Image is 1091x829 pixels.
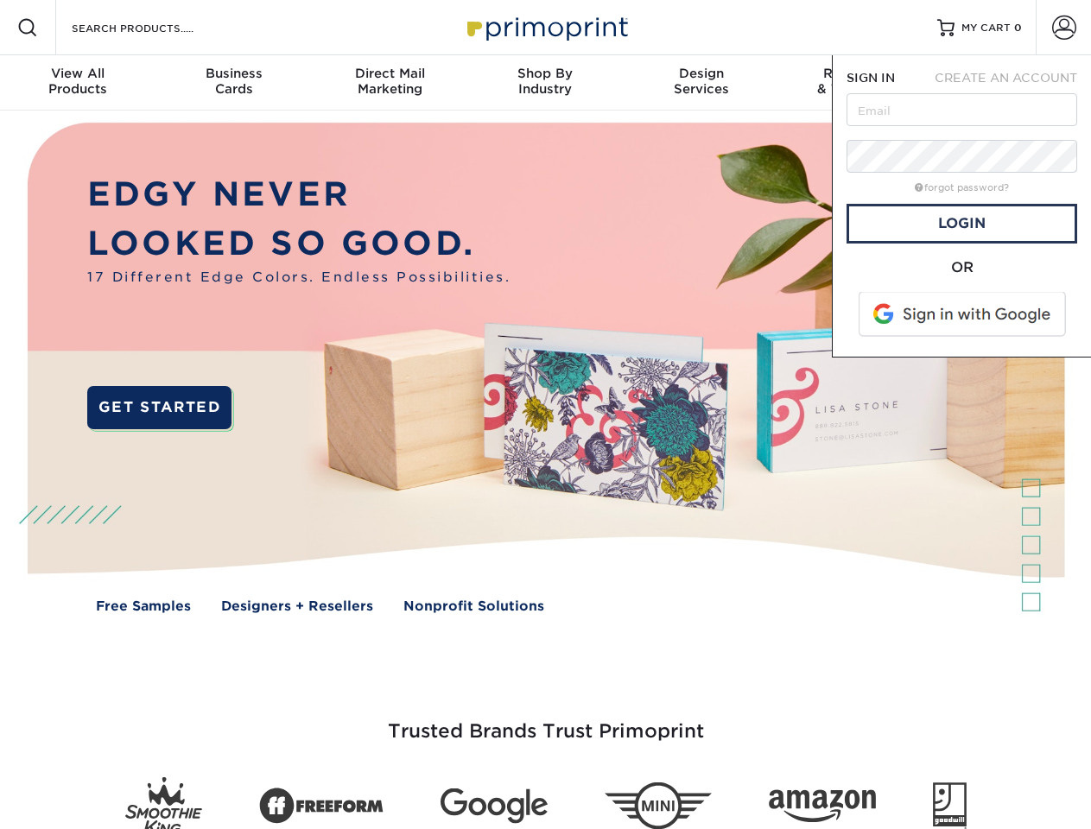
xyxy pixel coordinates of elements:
input: SEARCH PRODUCTS..... [70,17,238,38]
span: Direct Mail [312,66,467,81]
a: Direct MailMarketing [312,55,467,111]
a: Resources& Templates [779,55,935,111]
span: MY CART [961,21,1011,35]
span: 17 Different Edge Colors. Endless Possibilities. [87,268,511,288]
img: Primoprint [460,9,632,46]
span: CREATE AN ACCOUNT [935,71,1077,85]
div: Industry [467,66,623,97]
span: 0 [1014,22,1022,34]
span: Business [155,66,311,81]
a: DesignServices [624,55,779,111]
a: Nonprofit Solutions [403,597,544,617]
img: Google [441,788,548,824]
a: GET STARTED [87,386,232,429]
span: Design [624,66,779,81]
img: Goodwill [933,782,967,829]
div: Cards [155,66,311,97]
div: & Templates [779,66,935,97]
p: EDGY NEVER [87,170,511,219]
span: Resources [779,66,935,81]
input: Email [847,93,1077,126]
div: Marketing [312,66,467,97]
img: Amazon [769,790,876,823]
h3: Trusted Brands Trust Primoprint [41,679,1051,763]
a: Designers + Resellers [221,597,373,617]
a: Free Samples [96,597,191,617]
span: Shop By [467,66,623,81]
a: forgot password? [915,182,1009,193]
div: Services [624,66,779,97]
p: LOOKED SO GOOD. [87,219,511,269]
a: Shop ByIndustry [467,55,623,111]
div: OR [847,257,1077,278]
span: SIGN IN [847,71,895,85]
a: BusinessCards [155,55,311,111]
a: Login [847,204,1077,244]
